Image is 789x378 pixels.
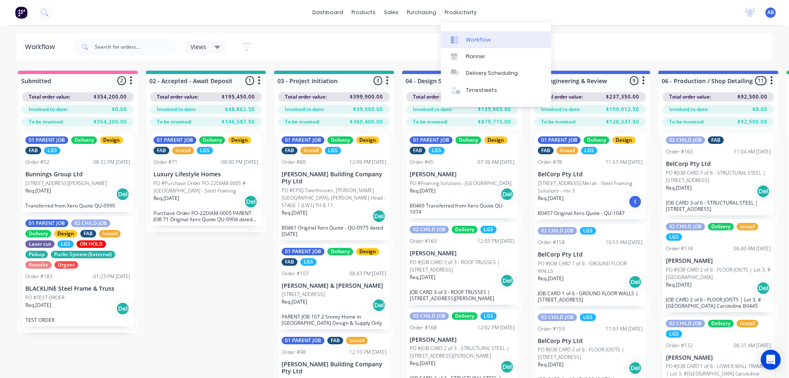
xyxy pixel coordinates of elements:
[541,118,576,126] span: To be invoiced:
[372,299,386,312] div: Del
[25,251,48,258] div: Pickup
[477,158,514,166] div: 07:36 AM [DATE]
[282,314,386,326] p: PARENT JOB 107 2 Storey Home in [GEOGRAPHIC_DATA] Design & Supply Only
[480,226,497,233] div: LGS
[282,282,386,289] p: [PERSON_NAME] & [PERSON_NAME]
[350,118,383,126] span: $360,400.00
[666,342,693,349] div: Order #132
[71,136,97,144] div: Delivery
[466,69,518,77] div: Delivery Scheduling
[278,245,390,330] div: 01 PARENT JOBDeliveryDesignFABLGSOrder #10708:43 PM [DATE][PERSON_NAME] & [PERSON_NAME][STREET_AD...
[606,118,639,126] span: $128,337.50
[666,257,771,264] p: [PERSON_NAME]
[410,237,437,245] div: Order #169
[666,233,682,241] div: LGS
[538,325,565,333] div: Order #159
[410,250,514,257] p: [PERSON_NAME]
[538,239,565,246] div: Order #158
[708,136,724,144] div: FAB
[538,346,643,361] p: PO #JOB CARD 2 of 6 - FLOOR JOISTS | [STREET_ADDRESS]
[100,136,123,144] div: Design
[410,324,437,331] div: Order #168
[153,195,179,202] p: Req. [DATE]
[534,133,646,220] div: 01 PARENT JOBDeliveryDesignFABInstallLGSOrder #7811:53 AM [DATE]BelCorp Pty Ltd[STREET_ADDRESS] M...
[282,225,386,237] p: B0461 Original Xero Quote - QU-0975 dated [DATE]
[477,324,514,331] div: 12:02 PM [DATE]
[761,350,781,370] div: Open Intercom Messenger
[15,6,27,19] img: Factory
[346,337,368,344] div: Install
[441,31,551,48] a: Workflow
[25,187,51,195] p: Req. [DATE]
[25,158,49,166] div: Order #52
[282,361,386,375] p: [PERSON_NAME] Building Company Pty Ltd
[112,106,127,113] span: $0.00
[157,106,196,113] span: Invoiced to date:
[285,106,324,113] span: Invoiced to date:
[663,133,774,215] div: 02 CHILD JOBFABOrder #16011:04 AM [DATE]BelCorp Pty LtdPO #JOB CARD 3 of 6 - STRUCTURAL STEEL | [...
[538,227,577,235] div: 02 CHILD JOB
[410,180,512,187] p: PO #Framing Solutions -[GEOGRAPHIC_DATA]
[25,203,130,209] p: Transferred from Xero Quote QU-0990
[538,195,564,202] p: Req. [DATE]
[93,273,130,280] div: 01:23 PM [DATE]
[153,147,169,154] div: FAB
[708,320,734,327] div: Delivery
[628,275,642,289] div: Del
[25,261,52,269] div: Remake
[666,266,771,281] p: PO #JOB CARD 2 of 6 - FLOOR JOISTS | Lot 3, #[GEOGRAPHIC_DATA]
[25,273,52,280] div: Order #183
[538,361,564,368] p: Req. [DATE]
[349,158,386,166] div: 12:09 PM [DATE]
[25,317,130,323] p: TEST ORDER
[285,118,320,126] span: To be invoiced:
[278,133,390,240] div: 01 PARENT JOBDeliveryDesignFABInstallLGSOrder #8012:09 PM [DATE][PERSON_NAME] Building Company Pt...
[580,314,596,321] div: LGS
[153,210,258,222] p: Purchase Order PO-22DIAM-0005 PARENT JOB 71 Original Xero Quote QU-0904 dated [DATE]
[666,200,771,212] p: JOB CARD 3 of 6 - STRUCTURAL STEEL | [STREET_ADDRESS]
[440,6,481,19] div: productivity
[327,337,343,344] div: FAB
[752,106,767,113] span: $0.00
[584,136,609,144] div: Delivery
[285,93,326,101] span: Total order value:
[353,106,383,113] span: $39,500.00
[466,86,497,94] div: Timesheets
[538,290,643,303] p: JOB CARD 1 of 6 - GROUND FLOOR WALLS | [STREET_ADDRESS]
[350,93,383,101] span: $399,900.00
[222,118,255,126] span: $146,587.50
[282,158,306,166] div: Order #80
[606,239,643,246] div: 10:53 AM [DATE]
[300,147,322,154] div: Install
[25,171,130,178] p: Bunnings Group Ltd
[669,118,704,126] span: To be invoiced:
[666,281,692,289] p: Req. [DATE]
[57,240,74,248] div: LGS
[538,210,643,216] p: B0457 Original Xero Quote - QU-1047
[612,136,636,144] div: Design
[54,261,78,269] div: Urgent
[54,230,77,237] div: Design
[44,147,60,154] div: LGS
[225,106,255,113] span: $48,862.50
[153,180,258,195] p: PO #Purchase Order PO-22DIAM-0005 #[GEOGRAPHIC_DATA] - Steel Framing
[606,325,643,333] div: 11:03 AM [DATE]
[282,147,297,154] div: FAB
[197,147,213,154] div: LGS
[25,147,41,154] div: FAB
[466,53,485,60] div: Planner
[25,42,59,52] div: Workflow
[413,106,453,113] span: Invoiced to date:
[455,136,481,144] div: Delivery
[477,237,514,245] div: 12:03 PM [DATE]
[282,348,306,356] div: Order #98
[282,270,309,277] div: Order #107
[538,158,562,166] div: Order #78
[666,161,771,168] p: BelCorp Pty Ltd
[541,106,581,113] span: Invoiced to date:
[349,270,386,277] div: 08:43 PM [DATE]
[372,210,386,223] div: Del
[71,220,110,227] div: 02 CHILD JOB
[77,240,106,248] div: ON HOLD
[410,289,514,301] p: JOB CARD 3 of 3 - ROOF TRUSSES | [STREET_ADDRESS][PERSON_NAME]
